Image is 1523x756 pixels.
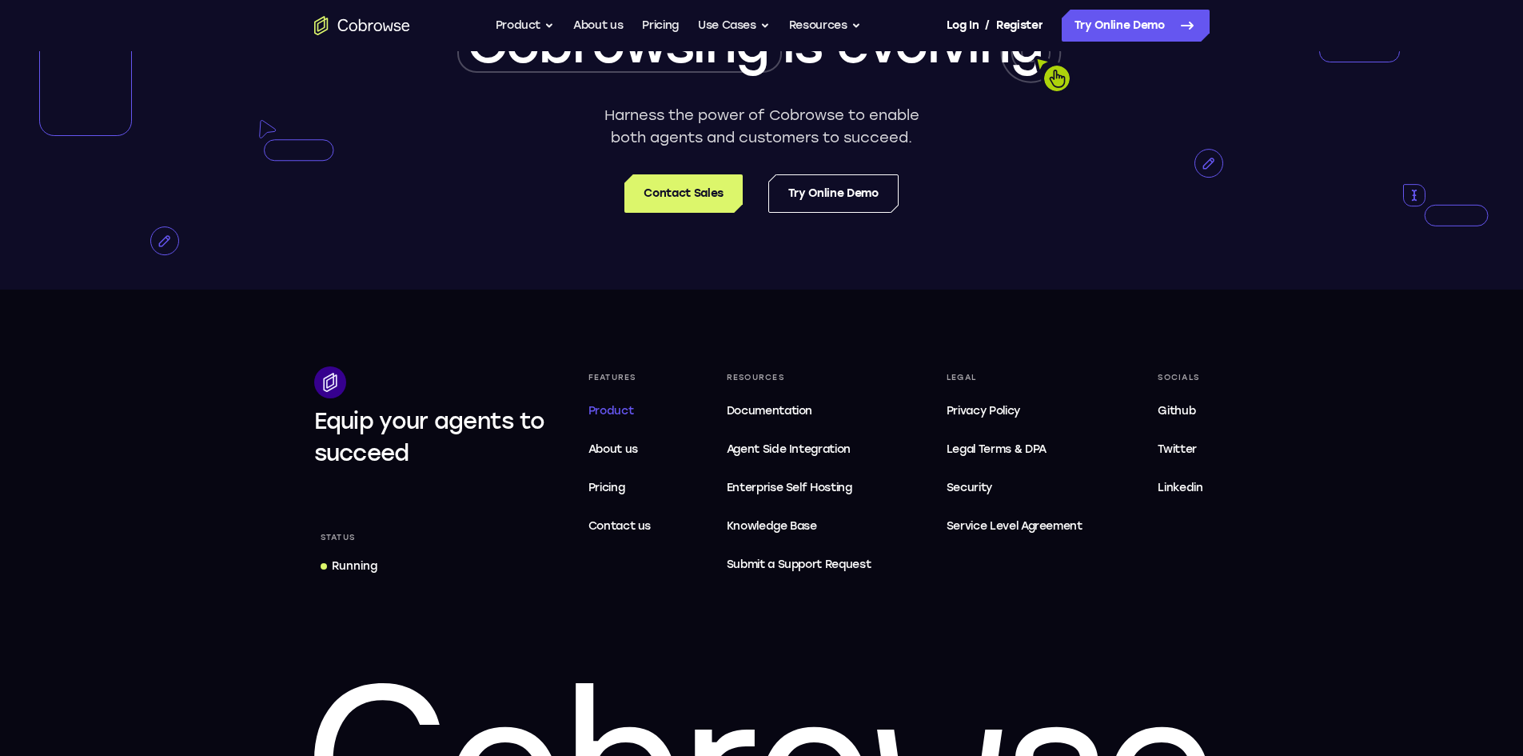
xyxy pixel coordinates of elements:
a: Pricing [642,10,679,42]
span: Submit a Support Request [727,555,871,574]
span: Product [588,404,634,418]
div: Socials [1151,366,1209,389]
span: Legal Terms & DPA [947,442,1047,456]
span: Enterprise Self Hosting [727,478,871,498]
a: Pricing [582,472,658,504]
a: Knowledge Base [720,510,878,542]
a: About us [573,10,623,42]
a: Security [940,472,1089,504]
span: Knowledge Base [727,519,817,533]
span: Agent Side Integration [727,440,871,459]
span: Documentation [727,404,812,418]
a: Register [996,10,1043,42]
button: Use Cases [698,10,770,42]
span: Security [947,481,992,494]
a: Submit a Support Request [720,549,878,581]
span: Twitter [1158,442,1197,456]
a: About us [582,434,658,466]
span: / [985,16,990,35]
a: Twitter [1151,434,1209,466]
a: Legal Terms & DPA [940,434,1089,466]
a: Service Level Agreement [940,510,1089,542]
div: Running [332,558,377,574]
button: Resources [789,10,861,42]
div: Features [582,366,658,389]
a: Contact us [582,510,658,542]
span: Service Level Agreement [947,517,1082,536]
a: Contact Sales [624,174,742,213]
span: About us [588,442,638,456]
span: Linkedin [1158,481,1202,494]
span: Equip your agents to succeed [314,407,545,466]
span: Pricing [588,481,625,494]
a: Privacy Policy [940,395,1089,427]
a: Go to the home page [314,16,410,35]
span: Github [1158,404,1195,418]
p: Harness the power of Cobrowse to enable both agents and customers to succeed. [598,104,925,149]
div: Legal [940,366,1089,389]
a: Github [1151,395,1209,427]
a: Product [582,395,658,427]
a: Agent Side Integration [720,434,878,466]
a: Running [314,552,384,581]
div: Status [314,526,362,549]
a: Try Online Demo [768,174,899,213]
a: Try Online Demo [1062,10,1210,42]
a: Documentation [720,395,878,427]
button: Product [496,10,555,42]
a: Log In [947,10,979,42]
a: Linkedin [1151,472,1209,504]
div: Resources [720,366,878,389]
span: Contact us [588,519,652,533]
a: Enterprise Self Hosting [720,472,878,504]
span: Privacy Policy [947,404,1020,418]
